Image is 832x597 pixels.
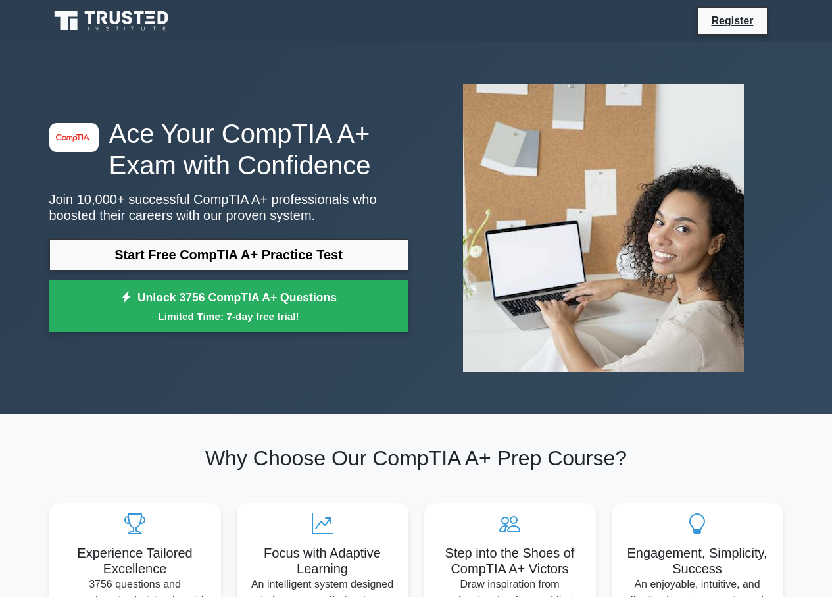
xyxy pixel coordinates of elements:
[49,192,408,223] p: Join 10,000+ successful CompTIA A+ professionals who boosted their careers with our proven system.
[435,545,585,577] h5: Step into the Shoes of CompTIA A+ Victors
[703,13,761,29] a: Register
[66,309,392,324] small: Limited Time: 7-day free trial!
[247,545,398,577] h5: Focus with Adaptive Learning
[622,545,773,577] h5: Engagement, Simplicity, Success
[60,545,210,577] h5: Experience Tailored Excellence
[49,118,408,181] h1: Ace Your CompTIA A+ Exam with Confidence
[49,239,408,271] a: Start Free CompTIA A+ Practice Test
[49,446,783,471] h2: Why Choose Our CompTIA A+ Prep Course?
[49,280,408,333] a: Unlock 3756 CompTIA A+ QuestionsLimited Time: 7-day free trial!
